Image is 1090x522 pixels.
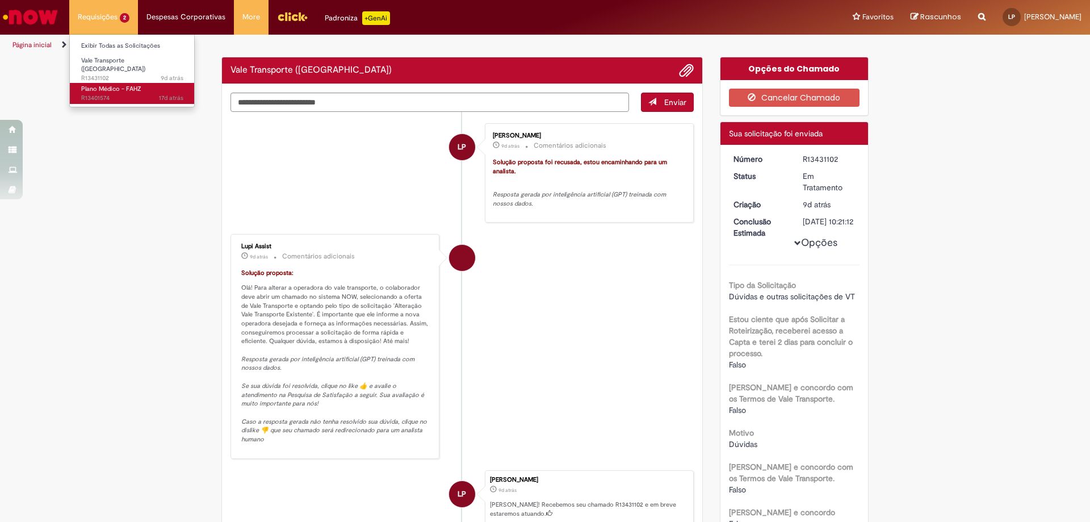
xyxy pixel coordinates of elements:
[729,439,757,449] span: Dúvidas
[729,128,823,139] span: Sua solicitação foi enviada
[458,133,466,161] span: LP
[9,35,718,56] ul: Trilhas de página
[81,74,183,83] span: R13431102
[362,11,390,25] p: +GenAi
[803,199,831,210] time: 20/08/2025 09:19:32
[241,269,294,277] font: Solução proposta:
[493,158,669,176] font: Solução proposta foi recusada, estou encaminhando para um analista.
[449,134,475,160] div: Leonardo Mendes Pimenta
[729,428,754,438] b: Motivo
[159,94,183,102] span: 17d atrás
[641,93,694,112] button: Enviar
[729,314,853,358] b: Estou ciente que após Solicitar a Roteirização, receberei acesso a Capta e terei 2 dias para conc...
[70,40,195,52] a: Exibir Todas as Solicitações
[803,153,856,165] div: R13431102
[911,12,961,23] a: Rascunhos
[720,57,869,80] div: Opções do Chamado
[159,94,183,102] time: 12/08/2025 09:39:57
[78,11,118,23] span: Requisições
[803,199,831,210] span: 9d atrás
[230,93,629,112] textarea: Digite sua mensagem aqui...
[493,132,682,139] div: [PERSON_NAME]
[920,11,961,22] span: Rascunhos
[664,97,686,107] span: Enviar
[70,83,195,104] a: Aberto R13401574 : Plano Médico - FAHZ
[498,487,517,494] time: 20/08/2025 09:19:32
[1,6,60,28] img: ServiceNow
[729,291,855,302] span: Dúvidas e outras solicitações de VT
[69,34,195,107] ul: Requisições
[534,141,606,151] small: Comentários adicionais
[725,170,795,182] dt: Status
[325,11,390,25] div: Padroniza
[725,216,795,239] dt: Conclusão Estimada
[803,170,856,193] div: Em Tratamento
[729,462,853,483] b: [PERSON_NAME] e concordo com os Termos de Vale Transporte.
[498,487,517,494] span: 9d atrás
[501,143,519,149] time: 20/08/2025 09:21:12
[729,280,796,290] b: Tipo da Solicitação
[242,11,260,23] span: More
[729,89,860,107] button: Cancelar Chamado
[803,216,856,227] div: [DATE] 10:21:12
[70,55,195,79] a: Aberto R13431102 : Vale Transporte (VT)
[679,63,694,78] button: Adicionar anexos
[161,74,183,82] time: 20/08/2025 09:19:34
[729,360,746,370] span: Falso
[490,500,687,518] p: [PERSON_NAME]! Recebemos seu chamado R13431102 e em breve estaremos atuando.
[230,65,392,76] h2: Vale Transporte (VT) Histórico de tíquete
[729,382,853,404] b: [PERSON_NAME] e concordo com os Termos de Vale Transporte.
[81,56,145,74] span: Vale Transporte ([GEOGRAPHIC_DATA])
[161,74,183,82] span: 9d atrás
[862,11,894,23] span: Favoritos
[449,481,475,507] div: Leonardo Mendes Pimenta
[12,40,52,49] a: Página inicial
[725,199,795,210] dt: Criação
[1008,13,1015,20] span: LP
[729,405,746,415] span: Falso
[241,243,430,250] div: Lupi Assist
[241,355,429,444] em: Resposta gerada por inteligência artificial (GPT) treinada com nossos dados. Se sua dúvida foi re...
[250,253,268,260] time: 20/08/2025 09:19:39
[282,252,355,261] small: Comentários adicionais
[729,507,835,517] b: [PERSON_NAME] e concordo
[1024,12,1081,22] span: [PERSON_NAME]
[501,143,519,149] span: 9d atrás
[803,199,856,210] div: 20/08/2025 09:19:32
[490,477,687,483] div: [PERSON_NAME]
[81,85,141,93] span: Plano Médico - FAHZ
[493,190,668,208] em: Resposta gerada por inteligência artificial (GPT) treinada com nossos dados.
[458,481,466,508] span: LP
[277,8,308,25] img: click_logo_yellow_360x200.png
[81,94,183,103] span: R13401574
[449,245,475,271] div: Lupi Assist
[146,11,225,23] span: Despesas Corporativas
[241,269,430,444] p: Olá! Para alterar a operadora do vale transporte, o colaborador deve abrir um chamado no sistema ...
[250,253,268,260] span: 9d atrás
[120,13,129,23] span: 2
[725,153,795,165] dt: Número
[729,485,746,495] span: Falso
